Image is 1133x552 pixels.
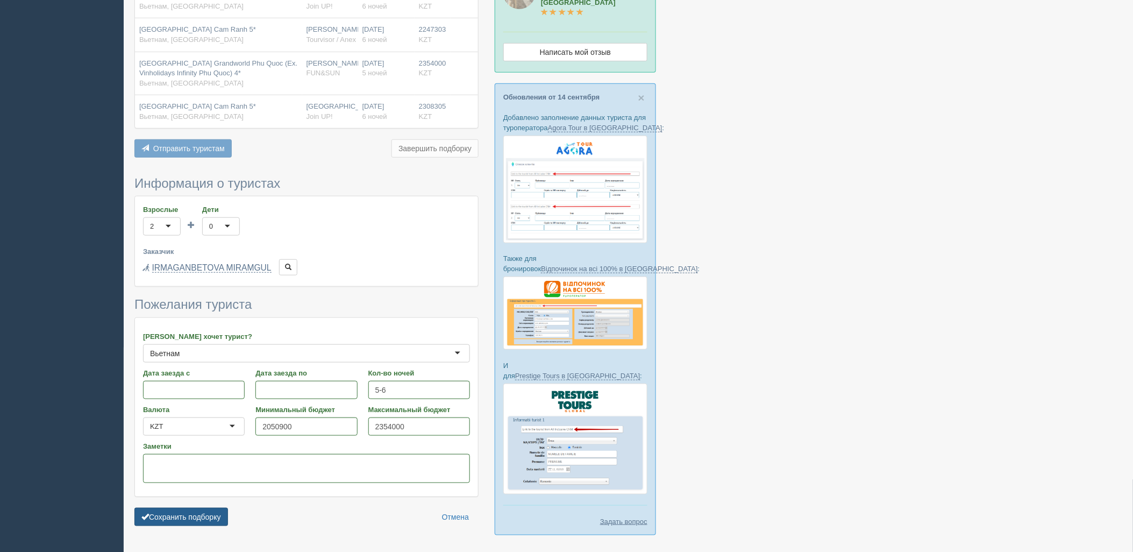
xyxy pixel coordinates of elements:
div: 0 [209,221,213,232]
h3: Информация о туристах [134,176,479,190]
a: Задать вопрос [600,516,647,527]
span: [GEOGRAPHIC_DATA] Cam Ranh 5* [139,102,256,110]
a: Обновления от 14 сентября [503,93,600,101]
label: Валюта [143,405,245,415]
div: Вьетнам [150,348,180,359]
label: Заказчик [143,246,470,257]
p: Добавлено заполнение данных туриста для туроператора : [503,112,647,133]
div: 2 [150,221,154,232]
span: KZT [419,112,432,121]
span: FUN&SUN [307,69,340,77]
span: Отправить туристам [153,144,225,153]
input: 7-10 или 7,10,14 [368,381,470,399]
span: Join UP! [307,112,333,121]
div: [GEOGRAPHIC_DATA] [307,102,354,122]
span: Вьетнам, [GEOGRAPHIC_DATA] [139,79,244,87]
div: [DATE] [362,25,410,45]
span: KZT [419,36,432,44]
span: 6 ночей [362,2,387,10]
span: 2354000 [419,59,446,67]
a: Prestige Tours в [GEOGRAPHIC_DATA] [515,372,640,380]
div: [PERSON_NAME] [307,59,354,79]
button: Завершить подборку [391,139,479,158]
img: agora-tour-%D1%84%D0%BE%D1%80%D0%BC%D0%B0-%D0%B1%D1%80%D0%BE%D0%BD%D1%8E%D0%B2%D0%B0%D0%BD%D0%BD%... [503,136,647,243]
span: Вьетнам, [GEOGRAPHIC_DATA] [139,2,244,10]
label: Дата заезда по [255,368,357,378]
button: Отправить туристам [134,139,232,158]
a: Написать мой отзыв [503,43,647,61]
label: Максимальный бюджет [368,405,470,415]
label: Кол-во ночей [368,368,470,378]
label: Дата заезда с [143,368,245,378]
div: [DATE] [362,102,410,122]
span: 2308305 [419,102,446,110]
span: 5 ночей [362,69,387,77]
a: IRMAGANBETOVA MIRAMGUL [152,263,272,273]
button: Сохранить подборку [134,508,228,526]
label: Дети [202,204,240,215]
span: Пожелания туриста [134,297,252,312]
span: 2247303 [419,25,446,33]
img: prestige-tours-booking-form-crm-for-travel-agents.png [503,384,647,494]
span: Вьетнам, [GEOGRAPHIC_DATA] [139,112,244,121]
span: KZT [419,69,432,77]
button: Close [638,92,645,103]
div: [DATE] [362,59,410,79]
div: KZT [150,421,163,432]
label: Взрослые [143,204,181,215]
span: [GEOGRAPHIC_DATA] Grandworld Phu Quoc (Ex. Vinholidays Infinity Phu Quoc) 4* [139,59,297,77]
label: [PERSON_NAME] хочет турист? [143,331,470,342]
span: Вьетнам, [GEOGRAPHIC_DATA] [139,36,244,44]
span: 6 ночей [362,36,387,44]
span: Tourvisor / Anex [307,36,357,44]
span: × [638,91,645,104]
p: Также для бронировок : [503,253,647,274]
label: Заметки [143,441,470,451]
span: [GEOGRAPHIC_DATA] Cam Ranh 5* [139,25,256,33]
a: Agora Tour в [GEOGRAPHIC_DATA] [548,124,662,132]
span: Join UP! [307,2,333,10]
label: Минимальный бюджет [255,405,357,415]
div: [PERSON_NAME] [307,25,354,45]
span: 6 ночей [362,112,387,121]
a: Отмена [435,508,476,526]
p: И для : [503,360,647,381]
a: Відпочинок на всі 100% в [GEOGRAPHIC_DATA] [541,265,697,273]
span: KZT [419,2,432,10]
img: otdihnavse100--%D1%84%D0%BE%D1%80%D0%BC%D0%B0-%D0%B1%D1%80%D0%BE%D0%BD%D0%B8%D1%80%D0%BE%D0%B2%D0... [503,277,647,350]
